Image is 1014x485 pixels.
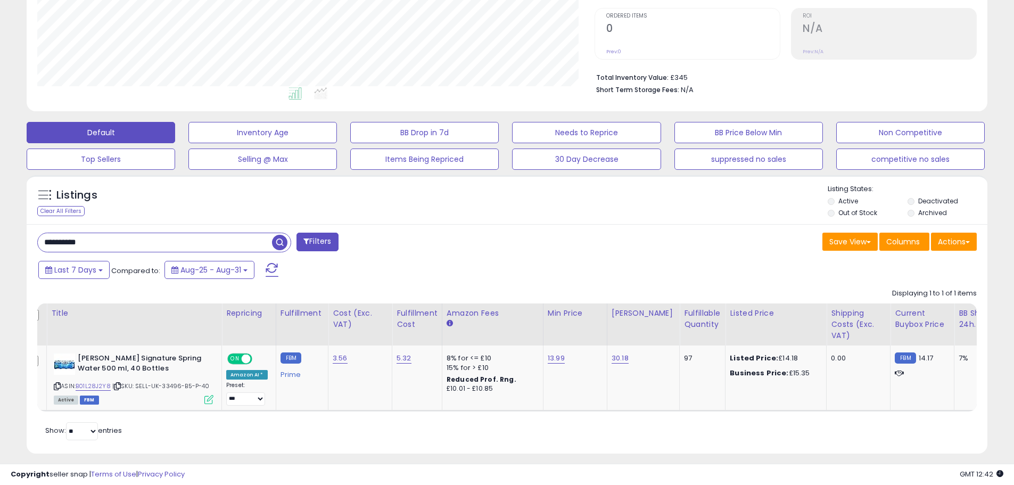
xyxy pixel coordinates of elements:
small: Amazon Fees. [447,319,453,328]
b: [PERSON_NAME] Signature Spring Water 500 ml, 40 Bottles [78,354,207,376]
button: Filters [296,233,338,251]
div: Amazon AI * [226,370,268,380]
div: Displaying 1 to 1 of 1 items [892,289,977,299]
span: ON [228,355,242,364]
div: Cost (Exc. VAT) [333,308,388,330]
b: Short Term Storage Fees: [596,85,679,94]
span: ROI [803,13,976,19]
button: Items Being Repriced [350,149,499,170]
a: Terms of Use [91,469,136,479]
button: competitive no sales [836,149,985,170]
div: Fulfillment Cost [397,308,438,330]
div: 0.00 [831,354,882,363]
label: Archived [918,208,947,217]
div: Min Price [548,308,603,319]
span: All listings currently available for purchase on Amazon [54,396,78,405]
a: 30.18 [612,353,629,364]
small: FBM [281,352,301,364]
div: Preset: [226,382,268,406]
p: Listing States: [828,184,987,194]
label: Out of Stock [838,208,877,217]
div: £15.35 [730,368,818,378]
div: Shipping Costs (Exc. VAT) [831,308,886,341]
button: Needs to Reprice [512,122,661,143]
button: BB Price Below Min [674,122,823,143]
span: 14.17 [919,353,934,363]
span: FBM [80,396,99,405]
div: [PERSON_NAME] [612,308,675,319]
div: Clear All Filters [37,206,85,216]
div: seller snap | | [11,470,185,480]
a: B01L28J2Y8 [76,382,111,391]
span: Columns [886,236,920,247]
div: Current Buybox Price [895,308,950,330]
div: 97 [684,354,717,363]
h5: Listings [56,188,97,203]
button: suppressed no sales [674,149,823,170]
li: £345 [596,70,969,83]
button: BB Drop in 7d [350,122,499,143]
div: Fulfillment [281,308,324,319]
h2: 0 [606,22,780,37]
b: Reduced Prof. Rng. [447,375,516,384]
span: 2025-09-8 12:42 GMT [960,469,1003,479]
button: Save View [822,233,878,251]
button: Actions [931,233,977,251]
b: Total Inventory Value: [596,73,669,82]
label: Active [838,196,858,205]
small: Prev: 0 [606,48,621,55]
button: Aug-25 - Aug-31 [164,261,254,279]
label: Deactivated [918,196,958,205]
a: 3.56 [333,353,348,364]
b: Business Price: [730,368,788,378]
span: Last 7 Days [54,265,96,275]
small: FBM [895,352,916,364]
button: Default [27,122,175,143]
button: Inventory Age [188,122,337,143]
button: Last 7 Days [38,261,110,279]
a: Privacy Policy [138,469,185,479]
div: Repricing [226,308,271,319]
h2: N/A [803,22,976,37]
button: 30 Day Decrease [512,149,661,170]
button: Selling @ Max [188,149,337,170]
div: 8% for <= £10 [447,354,535,363]
a: 5.32 [397,353,411,364]
div: Fulfillable Quantity [684,308,721,330]
button: Non Competitive [836,122,985,143]
strong: Copyright [11,469,50,479]
button: Top Sellers [27,149,175,170]
div: Prime [281,366,320,379]
div: BB Share 24h. [959,308,997,330]
span: OFF [251,355,268,364]
div: £10.01 - £10.85 [447,384,535,393]
div: Amazon Fees [447,308,539,319]
span: Show: entries [45,425,122,435]
b: Listed Price: [730,353,778,363]
div: ASIN: [54,354,213,403]
span: Aug-25 - Aug-31 [180,265,241,275]
div: 15% for > £10 [447,363,535,373]
span: N/A [681,85,694,95]
div: £14.18 [730,354,818,363]
span: Compared to: [111,266,160,276]
div: Listed Price [730,308,822,319]
span: | SKU: SELL-UK-33496-B5-P-40 [112,382,210,390]
small: Prev: N/A [803,48,823,55]
span: Ordered Items [606,13,780,19]
a: 13.99 [548,353,565,364]
img: 51Z+wKL73cL._SL40_.jpg [54,354,75,375]
button: Columns [879,233,929,251]
div: 7% [959,354,994,363]
div: Title [51,308,217,319]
